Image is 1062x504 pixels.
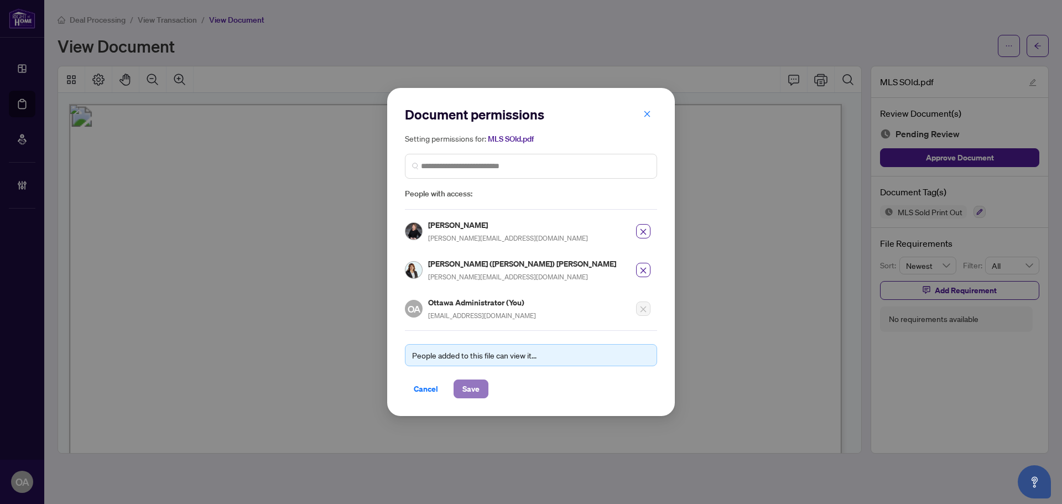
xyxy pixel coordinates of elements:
span: [PERSON_NAME][EMAIL_ADDRESS][DOMAIN_NAME] [428,234,588,242]
button: Save [454,380,488,398]
span: [EMAIL_ADDRESS][DOMAIN_NAME] [428,311,536,320]
h5: Ottawa Administrator (You) [428,296,536,309]
h5: [PERSON_NAME] ([PERSON_NAME]) [PERSON_NAME] [428,257,618,270]
span: [PERSON_NAME][EMAIL_ADDRESS][DOMAIN_NAME] [428,273,588,281]
h5: Setting permissions for: [405,132,657,145]
div: People added to this file can view it... [412,349,650,361]
span: Cancel [414,380,438,398]
span: close [643,110,651,118]
button: Open asap [1018,465,1051,498]
span: close [639,228,647,236]
img: Profile Icon [405,262,422,278]
img: Profile Icon [405,223,422,240]
span: close [639,267,647,274]
h2: Document permissions [405,106,657,123]
button: Cancel [405,380,447,398]
h5: [PERSON_NAME] [428,219,588,231]
span: Save [462,380,480,398]
span: OA [407,302,420,316]
img: search_icon [412,163,419,169]
span: People with access: [405,188,657,200]
span: MLS SOld.pdf [488,134,534,144]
